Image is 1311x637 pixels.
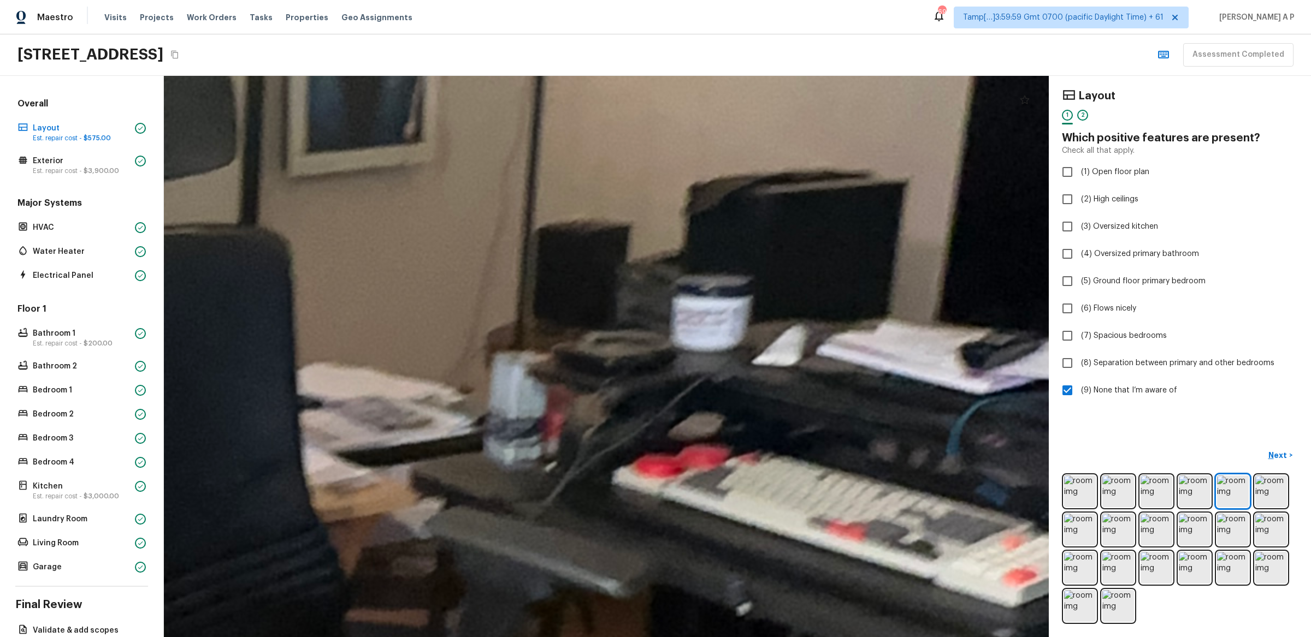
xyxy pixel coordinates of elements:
[1255,552,1287,584] img: room img
[187,12,237,23] span: Work Orders
[15,598,148,612] h4: Final Review
[1268,450,1289,461] p: Next
[1081,166,1149,177] span: (1) Open floor plan
[33,457,131,468] p: Bedroom 4
[1179,514,1210,545] img: room img
[1064,590,1096,622] img: room img
[1062,145,1135,156] p: Check all that apply.
[15,303,148,317] h5: Floor 1
[33,562,131,573] p: Garage
[1217,475,1249,507] img: room img
[33,134,131,142] p: Est. repair cost -
[1179,552,1210,584] img: room img
[33,433,131,444] p: Bedroom 3
[1081,358,1274,368] span: (8) Separation between primary and other bedrooms
[140,12,174,23] span: Projects
[33,492,131,501] p: Est. repair cost -
[1217,514,1249,545] img: room img
[1064,514,1096,545] img: room img
[33,481,131,492] p: Kitchen
[1078,89,1115,103] h4: Layout
[250,14,273,21] span: Tasks
[1102,552,1134,584] img: room img
[1081,385,1177,396] span: (9) None that I’m aware of
[33,246,131,257] p: Water Heater
[33,361,131,372] p: Bathroom 2
[1217,552,1249,584] img: room img
[15,98,148,112] h5: Overall
[104,12,127,23] span: Visits
[938,7,946,17] div: 694
[1081,276,1206,287] span: (5) Ground floor primary bedroom
[1062,131,1298,145] h4: Which positive features are present?
[33,123,131,134] p: Layout
[15,197,148,211] h5: Major Systems
[33,385,131,396] p: Bedroom 1
[33,270,131,281] p: Electrical Panel
[1064,552,1096,584] img: room img
[1081,221,1158,232] span: (3) Oversized kitchen
[1141,552,1172,584] img: room img
[33,409,131,420] p: Bedroom 2
[1081,303,1136,314] span: (6) Flows nicely
[84,168,119,174] span: $3,900.00
[168,47,182,62] button: Copy Address
[1255,514,1287,545] img: room img
[33,538,131,549] p: Living Room
[84,493,119,499] span: $3,000.00
[1141,514,1172,545] img: room img
[1081,330,1167,341] span: (7) Spacious bedrooms
[33,156,131,166] p: Exterior
[1064,475,1096,507] img: room img
[1081,248,1199,259] span: (4) Oversized primary bathroom
[1102,514,1134,545] img: room img
[1077,110,1088,121] div: 2
[286,12,328,23] span: Properties
[1255,475,1287,507] img: room img
[1215,12,1295,23] span: [PERSON_NAME] A P
[1263,447,1298,465] button: Next>
[84,340,113,347] span: $200.00
[33,222,131,233] p: HVAC
[17,45,163,64] h2: [STREET_ADDRESS]
[33,328,131,339] p: Bathroom 1
[1102,590,1134,622] img: room img
[1081,194,1138,205] span: (2) High ceilings
[1102,475,1134,507] img: room img
[341,12,412,23] span: Geo Assignments
[33,514,131,525] p: Laundry Room
[33,339,131,348] p: Est. repair cost -
[1141,475,1172,507] img: room img
[1179,475,1210,507] img: room img
[33,625,141,636] p: Validate & add scopes
[963,12,1164,23] span: Tamp[…]3:59:59 Gmt 0700 (pacific Daylight Time) + 61
[33,166,131,175] p: Est. repair cost -
[37,12,73,23] span: Maestro
[1062,110,1073,121] div: 1
[84,135,111,141] span: $575.00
